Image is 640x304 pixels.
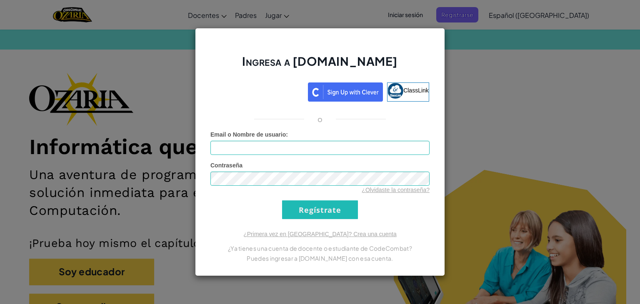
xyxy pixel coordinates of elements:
label: : [210,130,288,139]
p: o [317,114,322,124]
input: Regístrate [282,200,358,219]
span: ClassLink [403,87,429,94]
img: clever_sso_button@2x.png [308,82,383,102]
img: classlink-logo-small.png [387,83,403,99]
a: ¿Olvidaste la contraseña? [362,187,430,193]
a: ¿Primera vez en [GEOGRAPHIC_DATA]? Crea una cuenta [243,231,397,237]
p: ¿Ya tienes una cuenta de docente o estudiante de CodeCombat? [210,243,430,253]
p: Puedes ingresar a [DOMAIN_NAME] con esa cuenta. [210,253,430,263]
span: Email o Nombre de usuario [210,131,286,138]
h2: Ingresa a [DOMAIN_NAME] [210,53,430,77]
span: Contraseña [210,162,242,169]
iframe: Botón Iniciar sesión con Google [207,82,308,100]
